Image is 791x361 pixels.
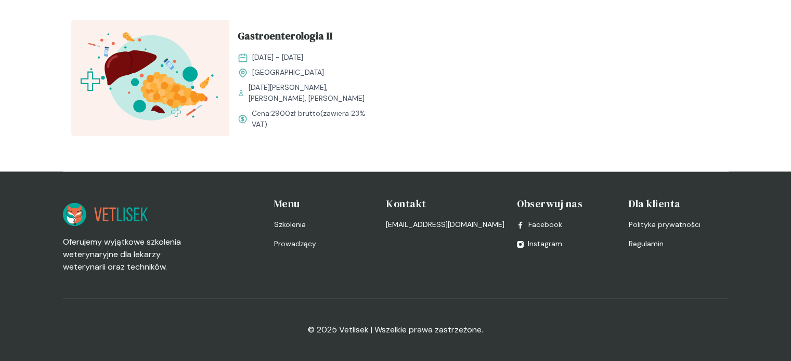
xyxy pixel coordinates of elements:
[63,236,196,273] p: Oferujemy wyjątkowe szkolenia weterynaryjne dla lekarzy weterynarii oraz techników.
[252,52,303,63] span: [DATE] - [DATE]
[274,238,316,249] span: Prowadzący
[517,238,562,249] a: Instagram
[386,196,504,211] h4: Kontakt
[517,219,562,230] a: Facebook
[238,28,332,48] span: Gastroenterologia II
[249,82,379,104] span: [DATE][PERSON_NAME], [PERSON_NAME], [PERSON_NAME]
[274,219,306,230] span: Szkolenia
[629,238,664,249] span: Regulamin
[71,20,229,136] img: ZxkxEIF3NbkBX8eR_GastroII_T.svg
[629,238,728,249] a: Regulamin
[252,108,379,130] span: Cena: (zawiera 23% VAT)
[386,219,504,230] a: [EMAIL_ADDRESS][DOMAIN_NAME]
[271,109,320,118] span: 2900 zł brutto
[629,196,728,211] h4: Dla klienta
[629,219,701,230] span: Polityka prywatności
[517,196,616,211] h4: Obserwuj nas
[252,67,324,78] span: [GEOGRAPHIC_DATA]
[238,28,379,48] a: Gastroenterologia II
[274,196,373,211] h4: Menu
[308,324,483,336] p: © 2025 Vetlisek | Wszelkie prawa zastrzeżone.
[629,219,728,230] a: Polityka prywatności
[274,219,373,230] a: Szkolenia
[274,238,373,249] a: Prowadzący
